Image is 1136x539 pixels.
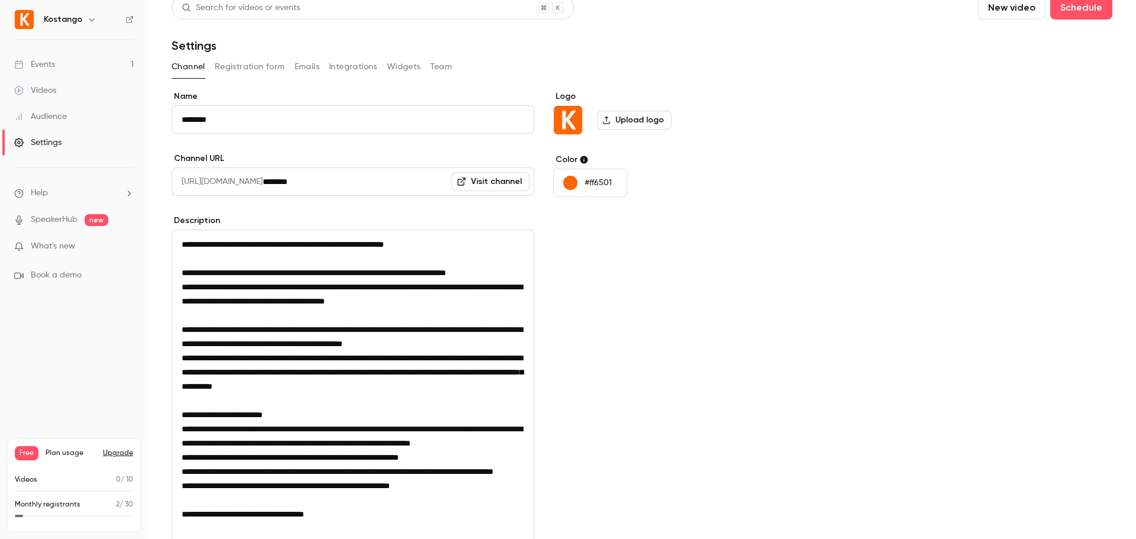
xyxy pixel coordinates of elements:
[15,499,80,510] p: Monthly registrants
[14,187,134,199] li: help-dropdown-opener
[116,476,121,483] span: 0
[15,10,34,29] img: Kostango
[172,38,217,53] h1: Settings
[295,57,319,76] button: Emails
[85,214,108,226] span: new
[15,446,38,460] span: Free
[14,111,67,122] div: Audience
[553,91,735,102] label: Logo
[103,448,133,458] button: Upgrade
[116,501,120,508] span: 2
[31,240,75,253] span: What's new
[14,137,62,149] div: Settings
[182,2,300,14] div: Search for videos or events
[31,214,78,226] a: SpeakerHub
[116,499,133,510] p: / 30
[44,14,82,25] h6: Kostango
[46,448,96,458] span: Plan usage
[172,153,534,164] label: Channel URL
[585,177,612,189] p: #ff6501
[116,475,133,485] p: / 10
[553,169,627,197] button: #ff6501
[120,241,134,252] iframe: Noticeable Trigger
[554,106,582,134] img: Kostango
[597,111,672,130] label: Upload logo
[172,91,534,102] label: Name
[329,57,377,76] button: Integrations
[31,269,82,282] span: Book a demo
[14,85,56,96] div: Videos
[172,215,534,227] label: Description
[14,59,55,70] div: Events
[172,57,205,76] button: Channel
[215,57,285,76] button: Registration form
[553,154,735,166] label: Color
[451,172,530,191] a: Visit channel
[553,91,735,135] section: Logo
[15,475,37,485] p: Videos
[387,57,421,76] button: Widgets
[172,167,263,196] span: [URL][DOMAIN_NAME]
[31,187,48,199] span: Help
[430,57,453,76] button: Team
